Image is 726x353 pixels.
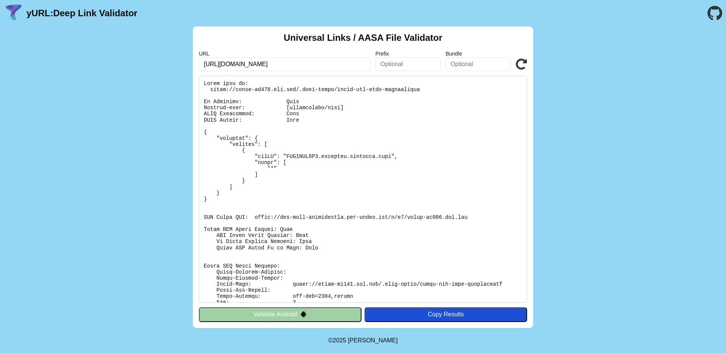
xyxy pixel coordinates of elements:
[445,57,511,71] input: Optional
[300,311,307,317] img: droidIcon.svg
[284,33,442,43] h2: Universal Links / AASA File Validator
[199,76,527,303] pre: Lorem ipsu do: sitam://conse-ad478.eli.sed/.doei-tempo/incid-utl-etdo-magnaaliqua En Adminimv: Qu...
[328,328,397,353] footer: ©
[333,337,346,344] span: 2025
[199,57,371,71] input: Required
[368,311,523,318] div: Copy Results
[445,51,511,57] label: Bundle
[375,57,441,71] input: Optional
[4,3,23,23] img: yURL Logo
[348,337,398,344] a: Michael Ibragimchayev's Personal Site
[199,307,361,322] button: Validate Android
[375,51,441,57] label: Prefix
[26,8,137,19] a: yURL:Deep Link Validator
[199,51,371,57] label: URL
[365,307,527,322] button: Copy Results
